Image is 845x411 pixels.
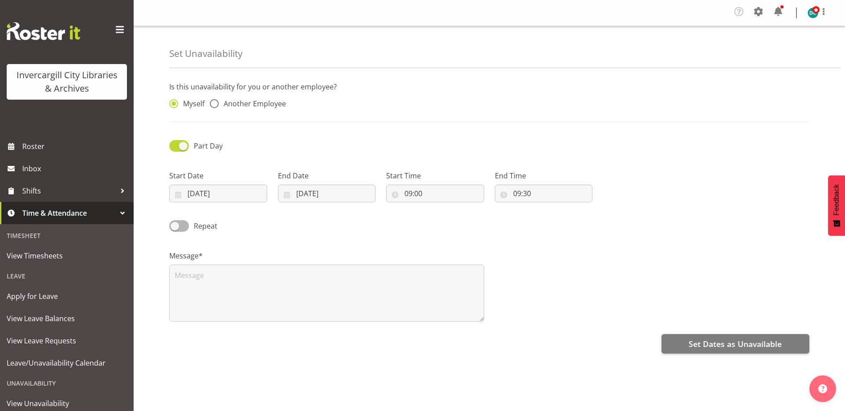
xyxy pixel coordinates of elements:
span: Roster [22,140,129,153]
span: Apply for Leave [7,290,127,303]
span: Time & Attendance [22,206,116,220]
div: Unavailability [2,374,131,392]
span: View Leave Requests [7,334,127,347]
span: Another Employee [219,99,286,108]
img: donald-cunningham11616.jpg [808,8,818,18]
span: Feedback [833,184,841,215]
span: Myself [178,99,204,108]
a: View Leave Balances [2,307,131,330]
input: Click to select... [495,185,593,202]
h4: Set Unavailability [169,48,242,59]
a: View Timesheets [2,245,131,267]
div: Timesheet [2,226,131,245]
span: Part Day [194,141,223,151]
label: Start Date [169,170,267,181]
div: Leave [2,267,131,285]
a: Leave/Unavailability Calendar [2,352,131,374]
span: View Timesheets [7,249,127,262]
img: Rosterit website logo [7,22,80,40]
img: help-xxl-2.png [818,384,827,393]
span: Leave/Unavailability Calendar [7,356,127,370]
label: End Time [495,170,593,181]
span: View Leave Balances [7,312,127,325]
input: Click to select... [169,185,267,202]
label: Message* [169,250,484,261]
span: Shifts [22,184,116,197]
button: Set Dates as Unavailable [661,334,809,354]
input: Click to select... [386,185,484,202]
a: Apply for Leave [2,285,131,307]
input: Click to select... [278,185,376,202]
span: Set Dates as Unavailable [689,338,782,350]
label: End Date [278,170,376,181]
span: Inbox [22,162,129,175]
label: Start Time [386,170,484,181]
span: View Unavailability [7,397,127,410]
div: Invercargill City Libraries & Archives [16,68,118,95]
span: Repeat [189,221,217,231]
p: Is this unavailability for you or another employee? [169,81,809,92]
button: Feedback - Show survey [828,175,845,236]
a: View Leave Requests [2,330,131,352]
